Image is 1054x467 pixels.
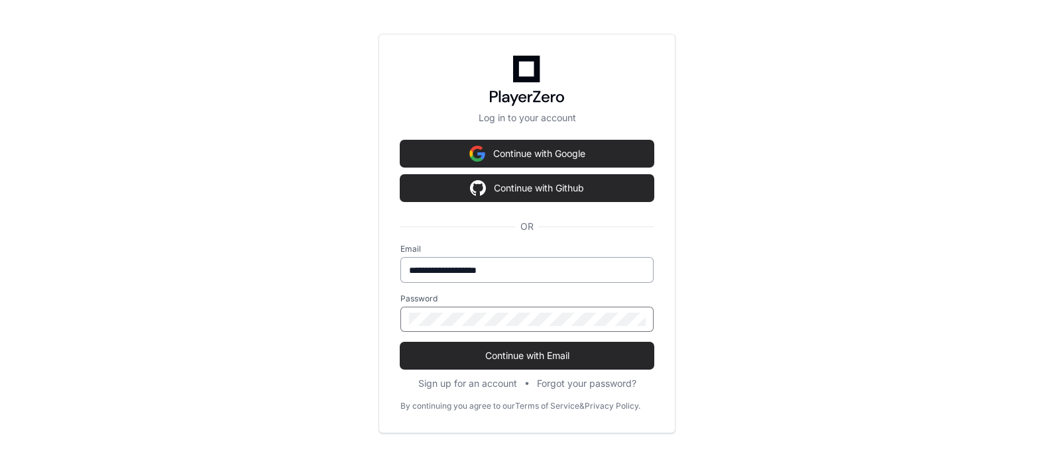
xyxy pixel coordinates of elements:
[400,401,515,411] div: By continuing you agree to our
[585,401,640,411] a: Privacy Policy.
[418,377,517,390] button: Sign up for an account
[515,401,579,411] a: Terms of Service
[400,111,654,125] p: Log in to your account
[537,377,636,390] button: Forgot your password?
[400,349,654,362] span: Continue with Email
[470,175,486,201] img: Sign in with google
[469,140,485,167] img: Sign in with google
[579,401,585,411] div: &
[400,244,654,254] label: Email
[400,342,654,369] button: Continue with Email
[515,220,539,233] span: OR
[400,293,654,304] label: Password
[400,140,654,167] button: Continue with Google
[400,175,654,201] button: Continue with Github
